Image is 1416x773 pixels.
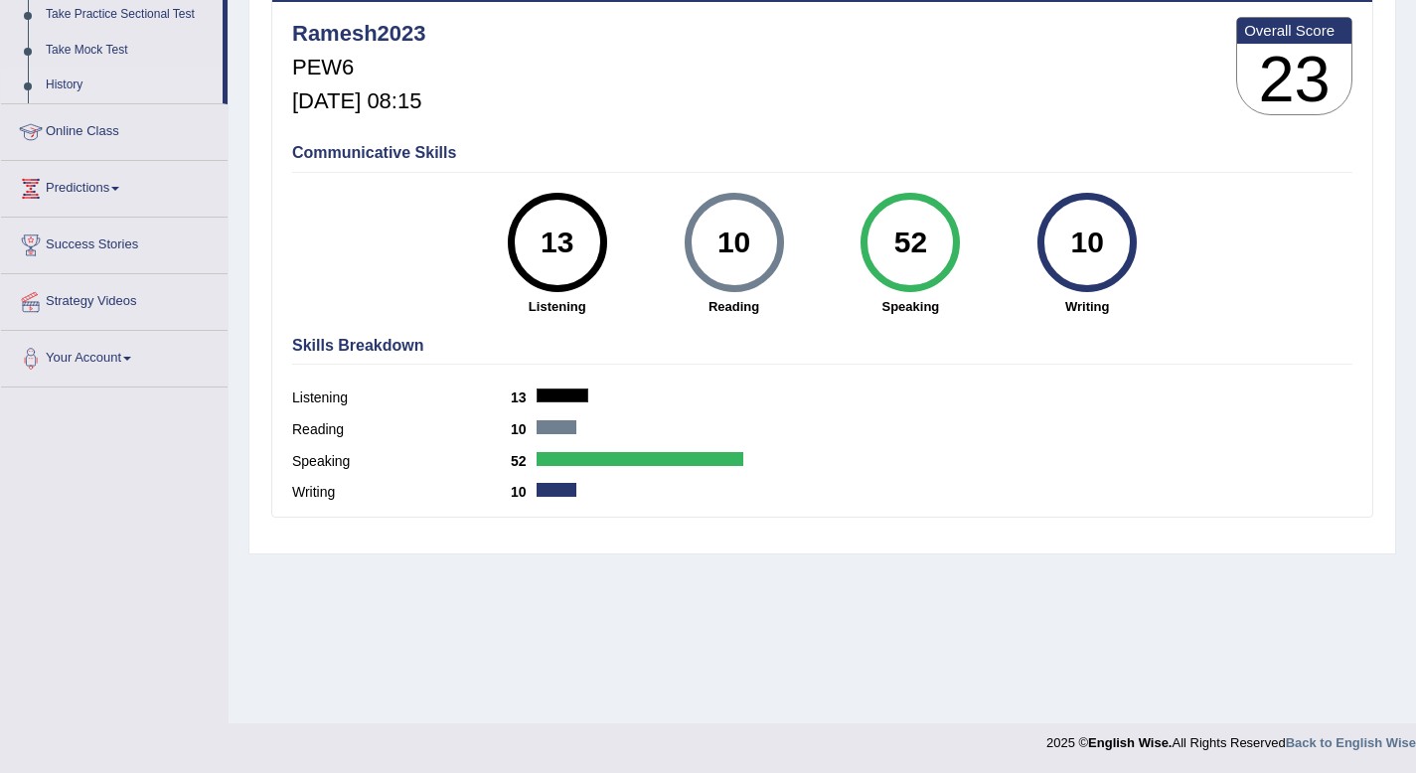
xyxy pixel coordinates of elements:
h3: 23 [1237,44,1351,115]
label: Writing [292,482,511,503]
div: 52 [874,201,947,284]
h4: Ramesh2023 [292,22,426,46]
h5: [DATE] 08:15 [292,89,426,113]
b: 10 [511,484,537,500]
a: Back to English Wise [1286,735,1416,750]
div: 10 [698,201,770,284]
b: 10 [511,421,537,437]
div: 2025 © All Rights Reserved [1046,723,1416,752]
strong: Reading [656,297,813,316]
strong: Writing [1009,297,1166,316]
h4: Skills Breakdown [292,337,1352,355]
label: Reading [292,419,511,440]
div: 10 [1051,201,1124,284]
b: 52 [511,453,537,469]
h4: Communicative Skills [292,144,1352,162]
a: Success Stories [1,218,228,267]
label: Speaking [292,451,511,472]
strong: Listening [479,297,636,316]
a: History [37,68,223,103]
strong: English Wise. [1088,735,1172,750]
label: Listening [292,387,511,408]
b: 13 [511,389,537,405]
a: Your Account [1,331,228,381]
a: Take Mock Test [37,33,223,69]
h5: PEW6 [292,56,426,79]
a: Strategy Videos [1,274,228,324]
b: Overall Score [1244,22,1344,39]
div: 13 [521,201,593,284]
a: Online Class [1,104,228,154]
strong: Speaking [832,297,989,316]
a: Predictions [1,161,228,211]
